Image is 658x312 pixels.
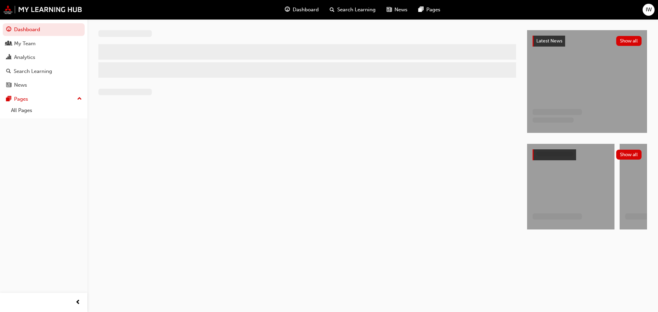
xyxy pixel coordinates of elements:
a: Latest NewsShow all [533,36,642,47]
span: pages-icon [6,96,11,102]
img: mmal [3,5,82,14]
span: Pages [426,6,440,14]
a: Dashboard [3,23,85,36]
div: Analytics [14,53,35,61]
div: News [14,81,27,89]
span: chart-icon [6,54,11,61]
span: news-icon [6,82,11,88]
a: news-iconNews [381,3,413,17]
a: News [3,79,85,91]
a: Search Learning [3,65,85,78]
span: search-icon [6,68,11,75]
span: Search Learning [337,6,376,14]
button: Pages [3,93,85,105]
span: up-icon [77,95,82,103]
span: search-icon [330,5,334,14]
a: Show all [533,149,642,160]
button: IW [643,4,655,16]
a: Analytics [3,51,85,64]
span: IW [646,6,652,14]
span: guage-icon [6,27,11,33]
span: pages-icon [418,5,424,14]
span: News [394,6,407,14]
span: news-icon [387,5,392,14]
span: people-icon [6,41,11,47]
a: guage-iconDashboard [279,3,324,17]
a: All Pages [8,105,85,116]
a: My Team [3,37,85,50]
span: Latest News [536,38,562,44]
div: My Team [14,40,36,48]
span: prev-icon [75,298,81,307]
span: Dashboard [293,6,319,14]
span: guage-icon [285,5,290,14]
div: Pages [14,95,28,103]
button: DashboardMy TeamAnalyticsSearch LearningNews [3,22,85,93]
div: Search Learning [14,67,52,75]
a: pages-iconPages [413,3,446,17]
a: search-iconSearch Learning [324,3,381,17]
button: Show all [616,150,642,160]
button: Show all [616,36,642,46]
